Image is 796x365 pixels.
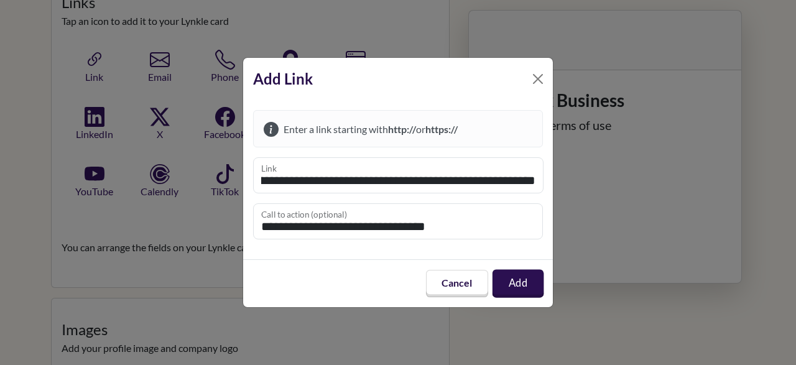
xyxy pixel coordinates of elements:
strong: http:// [388,123,416,135]
span: Enter a link starting with or [284,123,458,135]
button: Cancel [426,270,488,297]
button: Add [492,269,544,297]
strong: https:// [425,123,458,135]
strong: Add Link [253,70,313,88]
button: Close [528,69,548,89]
